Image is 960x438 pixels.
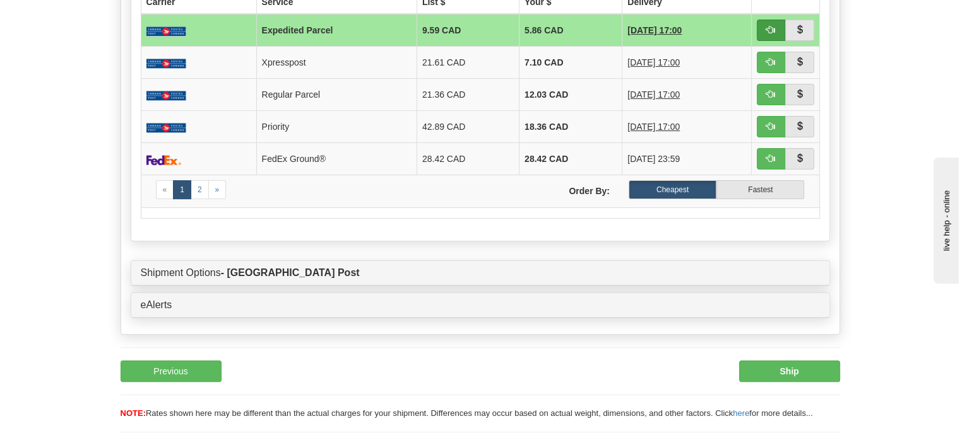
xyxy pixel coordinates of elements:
[627,154,680,164] span: [DATE] 23:59
[519,47,622,79] td: 7.10 CAD
[111,408,850,420] div: Rates shown here may be different than the actual charges for your shipment. Differences may occu...
[256,111,417,143] td: Priority
[417,79,519,111] td: 21.36 CAD
[163,185,167,194] span: «
[739,360,840,382] button: Ship
[519,14,622,47] td: 5.86 CAD
[221,267,360,278] strong: - [GEOGRAPHIC_DATA] Post
[256,47,417,79] td: Xpresspost
[256,143,417,175] td: FedEx Ground®
[627,57,680,67] span: [DATE] 17:00
[256,79,417,111] td: Regular Parcel
[146,91,186,101] img: Canada_post.png
[622,14,751,47] td: 2 Days
[417,14,519,47] td: 9.59 CAD
[141,267,360,278] a: Shipment Options- [GEOGRAPHIC_DATA] Post
[208,180,227,199] a: Next
[480,180,619,197] label: Order By:
[191,180,209,199] a: 2
[156,180,174,199] a: Previous
[622,79,751,111] td: 3 Days
[627,25,682,35] span: [DATE] 17:00
[622,111,751,143] td: 2 Days
[256,14,417,47] td: Expedited Parcel
[779,366,798,376] b: Ship
[716,180,804,199] label: Fastest
[519,79,622,111] td: 12.03 CAD
[146,26,186,37] img: Canada_post.png
[417,47,519,79] td: 21.61 CAD
[519,143,622,175] td: 28.42 CAD
[629,180,716,199] label: Cheapest
[146,155,182,165] img: FedEx.png
[121,408,146,418] span: NOTE:
[931,154,959,283] iframe: chat widget
[627,89,680,100] span: [DATE] 17:00
[9,11,117,20] div: live help - online
[519,111,622,143] td: 18.36 CAD
[417,111,519,143] td: 42.89 CAD
[173,180,191,199] a: 1
[146,59,186,69] img: Canada_post.png
[627,122,680,132] span: [DATE] 17:00
[141,299,820,311] a: eAlerts
[622,47,751,79] td: 2 Days
[733,408,749,418] a: here
[121,360,222,382] button: Previous
[215,185,220,194] span: »
[146,123,186,133] img: Canada_post.png
[417,143,519,175] td: 28.42 CAD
